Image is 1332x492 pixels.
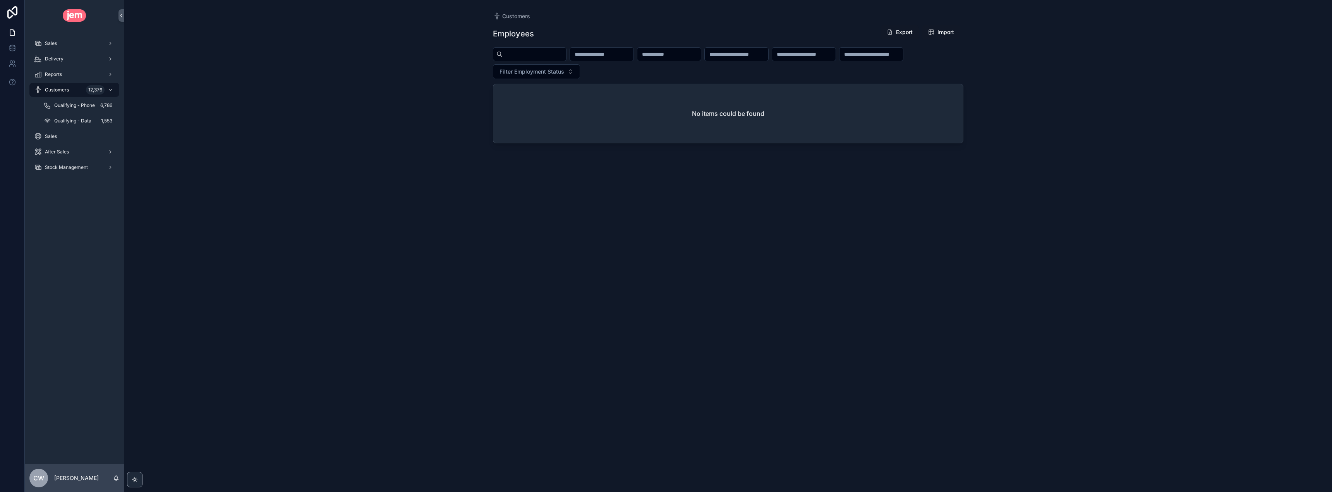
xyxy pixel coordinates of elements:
[502,12,530,20] span: Customers
[98,101,115,110] div: 6,786
[45,133,57,139] span: Sales
[86,85,105,95] div: 12,376
[29,129,119,143] a: Sales
[33,473,44,483] span: CW
[45,164,88,170] span: Stock Management
[63,9,86,22] img: App logo
[29,83,119,97] a: Customers12,376
[54,102,95,108] span: Qualifying - Phone
[99,116,115,126] div: 1,553
[499,68,564,76] span: Filter Employment Status
[45,56,64,62] span: Delivery
[45,149,69,155] span: After Sales
[29,160,119,174] a: Stock Management
[54,474,99,482] p: [PERSON_NAME]
[39,98,119,112] a: Qualifying - Phone6,786
[29,145,119,159] a: After Sales
[881,25,919,39] button: Export
[54,118,91,124] span: Qualifying - Data
[692,109,764,118] h2: No items could be found
[922,25,960,39] button: Import
[29,36,119,50] a: Sales
[45,87,69,93] span: Customers
[45,71,62,77] span: Reports
[493,12,530,20] a: Customers
[29,67,119,81] a: Reports
[493,64,580,79] button: Select Button
[29,52,119,66] a: Delivery
[25,31,124,184] div: scrollable content
[39,114,119,128] a: Qualifying - Data1,553
[45,40,57,46] span: Sales
[493,28,534,39] h1: Employees
[937,28,954,36] span: Import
